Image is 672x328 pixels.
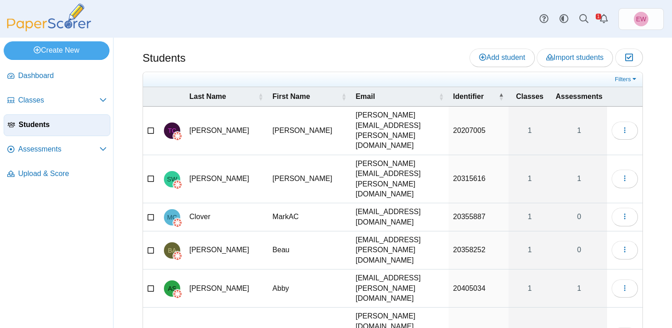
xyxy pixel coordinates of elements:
td: [EMAIL_ADDRESS][PERSON_NAME][DOMAIN_NAME] [351,231,449,269]
td: [PERSON_NAME] [185,269,268,308]
span: Beau Arndt [168,247,177,254]
td: [PERSON_NAME] [185,231,268,269]
a: Filters [613,75,640,84]
span: Email [356,92,437,102]
span: Last Name [189,92,256,102]
h1: Students [143,50,186,66]
a: 0 [551,231,607,269]
td: [PERSON_NAME][EMAIL_ADDRESS][PERSON_NAME][DOMAIN_NAME] [351,155,449,204]
a: Alerts [594,9,614,29]
span: First Name [272,92,339,102]
span: Last Name : Activate to sort [258,92,263,101]
td: Abby [268,269,351,308]
td: 20405034 [449,269,509,308]
span: Classes [513,92,547,102]
a: 1 [509,203,551,231]
td: [PERSON_NAME] [185,107,268,155]
span: Identifier [453,92,497,102]
span: Import students [546,54,603,61]
a: Students [4,114,110,136]
img: canvas-logo.png [173,251,182,260]
span: Add student [479,54,525,61]
a: Create New [4,41,109,59]
a: 1 [509,155,551,203]
a: Import students [537,49,613,67]
td: 20315616 [449,155,509,204]
span: MarkAC Clover [167,214,177,220]
a: Upload & Score [4,163,110,185]
td: Beau [268,231,351,269]
td: Clover [185,203,268,231]
span: Classes [18,95,99,105]
a: 1 [551,155,607,203]
a: Dashboard [4,65,110,87]
td: 20207005 [449,107,509,155]
a: 1 [509,269,551,307]
a: Erin Wiley [618,8,664,30]
a: Add student [469,49,534,67]
a: 1 [509,107,551,155]
a: Assessments [4,139,110,161]
td: [PERSON_NAME] [268,155,351,204]
img: canvas-logo.png [173,289,182,299]
a: 0 [551,203,607,231]
td: [EMAIL_ADDRESS][PERSON_NAME][DOMAIN_NAME] [351,269,449,308]
td: 20355887 [449,203,509,231]
span: Assessments [556,92,603,102]
span: Students [19,120,106,130]
td: [PERSON_NAME] [268,107,351,155]
span: Erin Wiley [634,12,648,26]
span: Stephen Whiting [167,176,178,182]
a: PaperScorer [4,25,94,33]
td: [PERSON_NAME][EMAIL_ADDRESS][PERSON_NAME][DOMAIN_NAME] [351,107,449,155]
td: MarkAC [268,203,351,231]
a: 1 [551,107,607,155]
span: Email : Activate to sort [439,92,444,101]
td: [PERSON_NAME] [185,155,268,204]
a: 1 [509,231,551,269]
span: Dashboard [18,71,107,81]
span: Abby Strickland [168,285,177,292]
span: Theresa Colley [168,127,177,134]
img: canvas-logo.png [173,218,182,227]
a: Classes [4,90,110,112]
span: First Name : Activate to sort [341,92,346,101]
img: canvas-logo.png [173,132,182,141]
span: Assessments [18,144,99,154]
td: 20358252 [449,231,509,269]
span: Identifier : Activate to invert sorting [499,92,504,101]
span: Upload & Score [18,169,107,179]
span: Erin Wiley [636,16,647,22]
img: canvas-logo.png [173,180,182,189]
a: 1 [551,269,607,307]
td: [EMAIL_ADDRESS][DOMAIN_NAME] [351,203,449,231]
img: PaperScorer [4,4,94,31]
